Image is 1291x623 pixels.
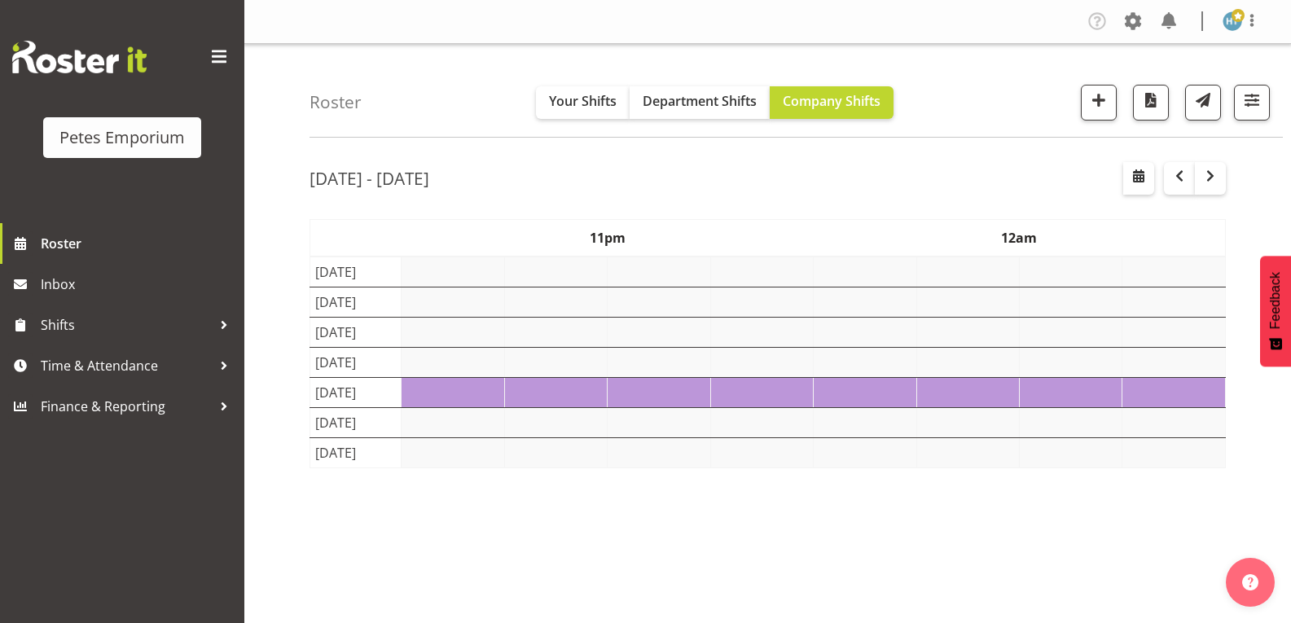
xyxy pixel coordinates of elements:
[1133,85,1169,121] button: Download a PDF of the roster according to the set date range.
[310,168,429,189] h2: [DATE] - [DATE]
[310,407,402,437] td: [DATE]
[783,92,880,110] span: Company Shifts
[1123,162,1154,195] button: Select a specific date within the roster.
[1081,85,1117,121] button: Add a new shift
[549,92,617,110] span: Your Shifts
[1234,85,1270,121] button: Filter Shifts
[59,125,185,150] div: Petes Emporium
[1242,574,1258,590] img: help-xxl-2.png
[1185,85,1221,121] button: Send a list of all shifts for the selected filtered period to all rostered employees.
[41,231,236,256] span: Roster
[310,347,402,377] td: [DATE]
[310,93,362,112] h4: Roster
[310,287,402,317] td: [DATE]
[402,219,814,257] th: 11pm
[1223,11,1242,31] img: helena-tomlin701.jpg
[310,257,402,287] td: [DATE]
[310,317,402,347] td: [DATE]
[310,377,402,407] td: [DATE]
[630,86,770,119] button: Department Shifts
[41,394,212,419] span: Finance & Reporting
[814,219,1226,257] th: 12am
[536,86,630,119] button: Your Shifts
[1268,272,1283,329] span: Feedback
[1260,256,1291,366] button: Feedback - Show survey
[643,92,757,110] span: Department Shifts
[12,41,147,73] img: Rosterit website logo
[41,313,212,337] span: Shifts
[310,437,402,467] td: [DATE]
[41,272,236,296] span: Inbox
[770,86,894,119] button: Company Shifts
[41,353,212,378] span: Time & Attendance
